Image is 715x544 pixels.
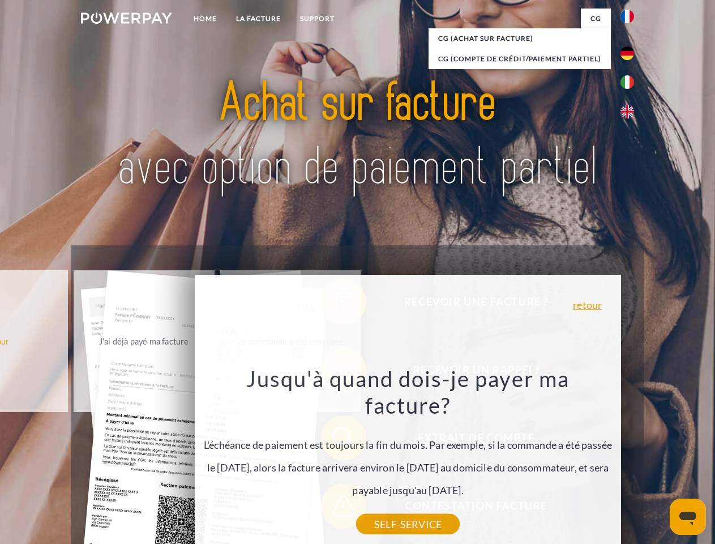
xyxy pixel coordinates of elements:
a: LA FACTURE [226,8,290,29]
h3: Jusqu'à quand dois-je payer ma facture? [202,365,615,419]
a: CG [581,8,611,29]
img: en [620,105,634,118]
div: J'ai déjà payé ma facture [80,333,208,348]
a: CG (achat sur facture) [429,28,611,49]
img: it [620,75,634,89]
img: title-powerpay_fr.svg [108,54,607,217]
div: L'échéance de paiement est toujours la fin du mois. Par exemple, si la commande a été passée le [... [202,365,615,524]
img: logo-powerpay-white.svg [81,12,172,24]
a: retour [573,300,602,310]
img: fr [620,10,634,23]
img: de [620,46,634,60]
a: Support [290,8,344,29]
a: CG (Compte de crédit/paiement partiel) [429,49,611,69]
a: Home [184,8,226,29]
iframe: Bouton de lancement de la fenêtre de messagerie [670,499,706,535]
a: SELF-SERVICE [356,514,460,534]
